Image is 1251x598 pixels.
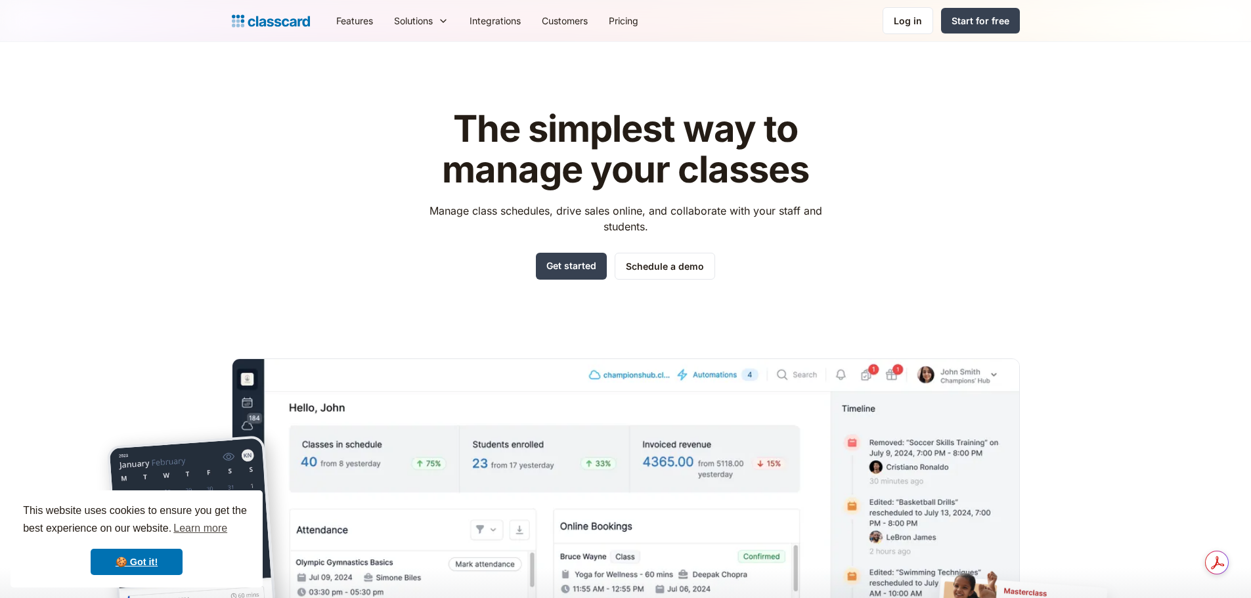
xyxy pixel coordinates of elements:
a: Customers [531,6,598,35]
a: Integrations [459,6,531,35]
a: Logo [232,12,310,30]
span: This website uses cookies to ensure you get the best experience on our website. [23,503,250,538]
a: Start for free [941,8,1020,33]
a: dismiss cookie message [91,549,183,575]
a: Pricing [598,6,649,35]
p: Manage class schedules, drive sales online, and collaborate with your staff and students. [417,203,834,234]
div: Solutions [384,6,459,35]
div: Solutions [394,14,433,28]
a: Log in [883,7,933,34]
h1: The simplest way to manage your classes [417,109,834,190]
a: Features [326,6,384,35]
div: cookieconsent [11,490,263,587]
a: learn more about cookies [171,519,229,538]
a: Schedule a demo [615,253,715,280]
a: Get started [536,253,607,280]
div: Start for free [952,14,1009,28]
div: Log in [894,14,922,28]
